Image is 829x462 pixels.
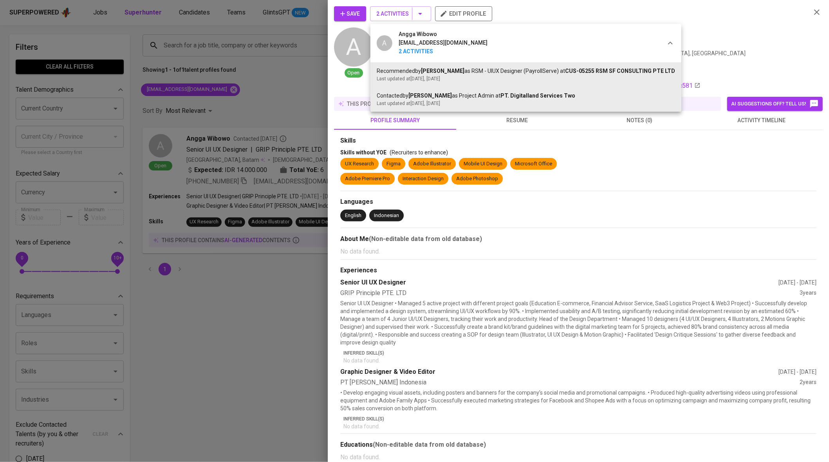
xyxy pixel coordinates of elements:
[399,47,488,56] b: 2 Activities
[377,35,392,51] div: A
[377,92,675,100] div: Contacted by as Project Admin at
[377,100,675,107] div: Last updated at [DATE] , [DATE]
[399,30,437,39] span: Angga Wibowo
[421,68,464,74] b: [PERSON_NAME]
[370,24,681,62] div: AAngga Wibowo[EMAIL_ADDRESS][DOMAIN_NAME]2 Activities
[377,67,675,75] div: Recommended by as RSM - UIUX Designer (PayrollServe) at
[399,39,488,47] div: [EMAIL_ADDRESS][DOMAIN_NAME]
[500,92,575,99] span: PT. Digitalland Services Two
[408,92,452,99] b: [PERSON_NAME]
[565,68,675,74] span: CUS-05255 RSM SF CONSULTING PTE LTD
[377,75,675,82] div: Last updated at [DATE] , [DATE]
